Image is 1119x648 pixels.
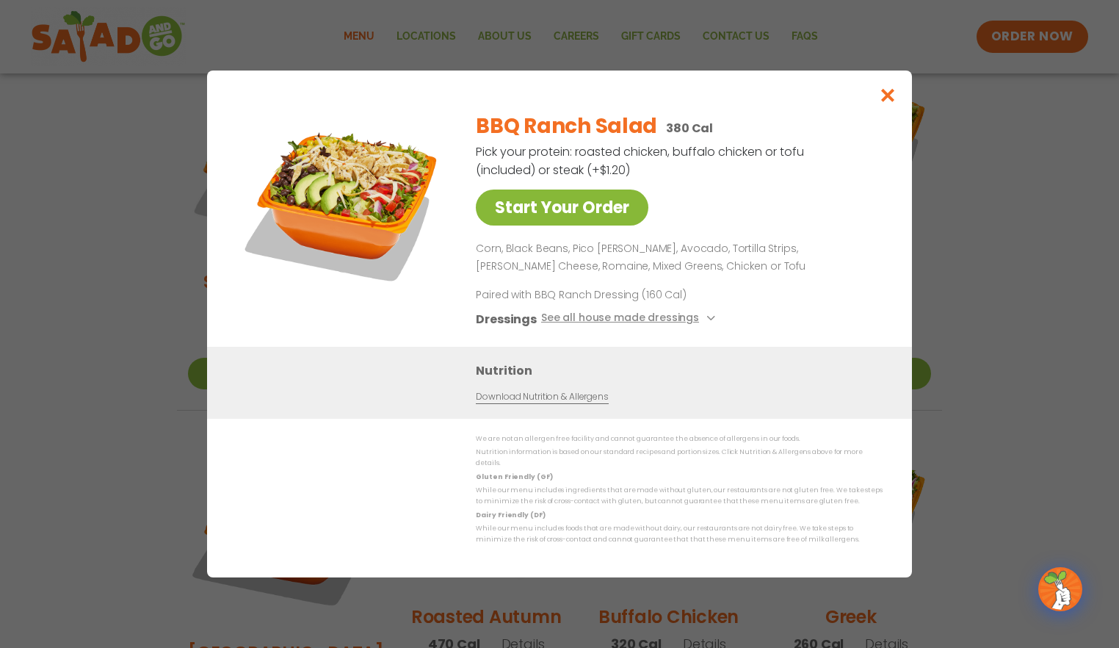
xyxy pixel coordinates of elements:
[476,523,883,546] p: While our menu includes foods that are made without dairy, our restaurants are not dairy free. We...
[476,287,747,303] p: Paired with BBQ Ranch Dressing (160 Cal)
[476,390,608,404] a: Download Nutrition & Allergens
[1040,569,1081,610] img: wpChatIcon
[864,71,912,120] button: Close modal
[476,447,883,469] p: Nutrition information is based on our standard recipes and portion sizes. Click Nutrition & Aller...
[541,310,720,328] button: See all house made dressings
[240,100,446,306] img: Featured product photo for BBQ Ranch Salad
[476,433,883,444] p: We are not an allergen free facility and cannot guarantee the absence of allergens in our foods.
[476,190,648,226] a: Start Your Order
[476,240,877,276] p: Corn, Black Beans, Pico [PERSON_NAME], Avocado, Tortilla Strips, [PERSON_NAME] Cheese, Romaine, M...
[476,310,537,328] h3: Dressings
[476,485,883,508] p: While our menu includes ingredients that are made without gluten, our restaurants are not gluten ...
[476,511,545,519] strong: Dairy Friendly (DF)
[476,143,806,179] p: Pick your protein: roasted chicken, buffalo chicken or tofu (included) or steak (+$1.20)
[476,111,657,142] h2: BBQ Ranch Salad
[476,472,552,481] strong: Gluten Friendly (GF)
[476,361,890,380] h3: Nutrition
[666,119,713,137] p: 380 Cal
